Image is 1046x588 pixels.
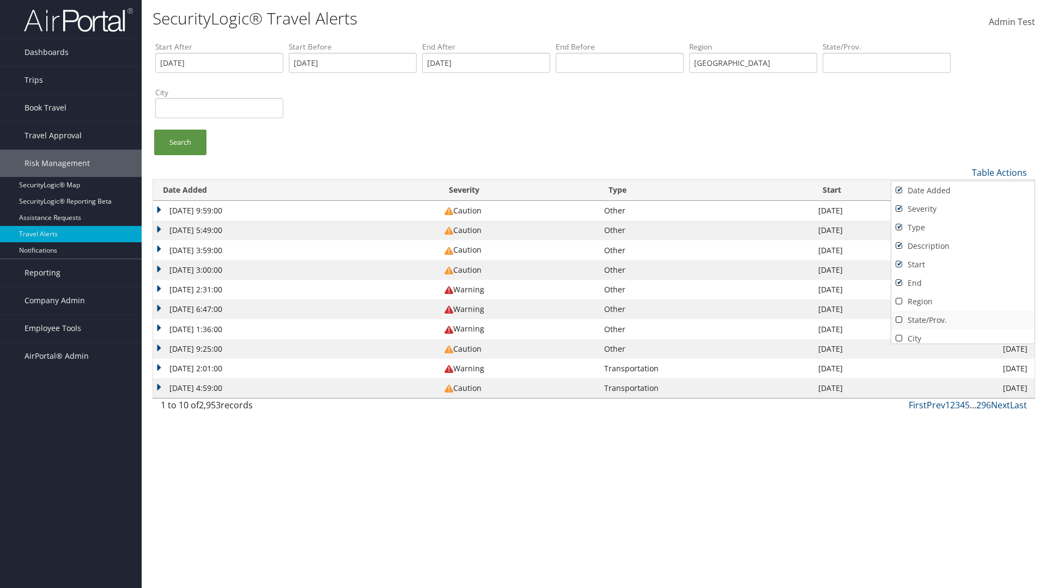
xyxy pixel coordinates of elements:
a: Download Report [891,180,1035,199]
span: AirPortal® Admin [25,342,89,370]
span: Employee Tools [25,315,81,342]
a: State/Prov. [891,311,1035,329]
a: Severity [891,200,1035,218]
span: Dashboards [25,39,69,66]
a: Date Added [891,181,1035,200]
a: End [891,274,1035,292]
a: Start [891,255,1035,274]
a: Region [891,292,1035,311]
img: airportal-logo.png [24,7,133,33]
span: Risk Management [25,150,90,177]
span: Company Admin [25,287,85,314]
a: Type [891,218,1035,237]
a: Description [891,237,1035,255]
span: Trips [25,66,43,94]
span: Book Travel [25,94,66,121]
a: City [891,329,1035,348]
span: Reporting [25,259,60,286]
span: Travel Approval [25,122,82,149]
